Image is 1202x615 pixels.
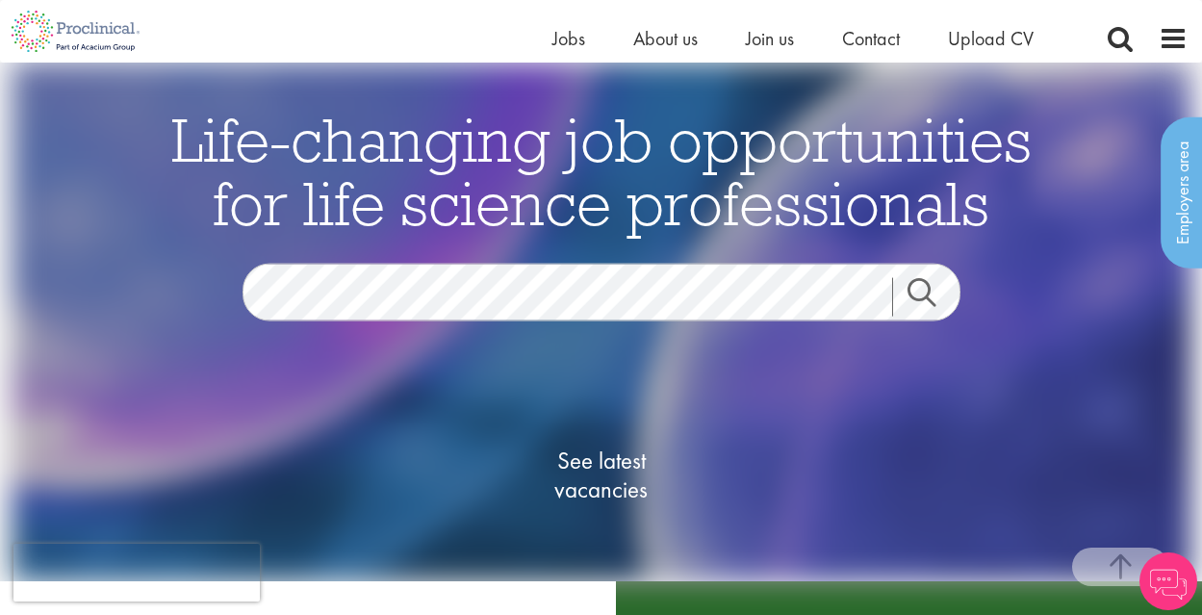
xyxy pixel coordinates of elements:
[505,370,698,581] a: See latestvacancies
[746,26,794,51] a: Join us
[1139,552,1197,610] img: Chatbot
[171,101,1032,242] span: Life-changing job opportunities for life science professionals
[948,26,1034,51] a: Upload CV
[12,63,1190,581] img: candidate home
[892,278,975,317] a: Job search submit button
[505,447,698,504] span: See latest vacancies
[633,26,698,51] a: About us
[842,26,900,51] a: Contact
[552,26,585,51] a: Jobs
[13,544,260,602] iframe: reCAPTCHA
